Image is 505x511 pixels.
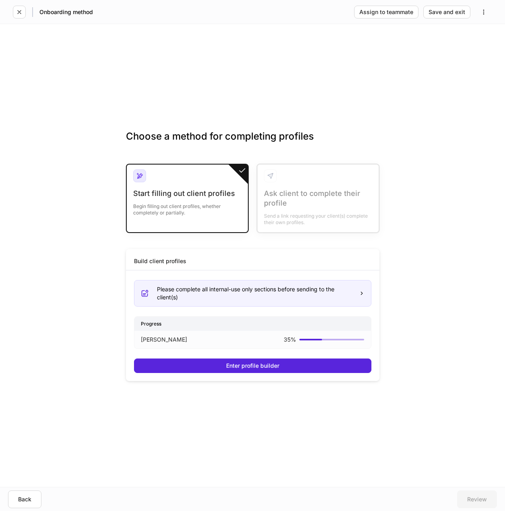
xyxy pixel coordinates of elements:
div: Back [18,497,31,502]
button: Back [8,490,41,508]
p: 35 % [284,336,296,344]
div: Enter profile builder [226,363,279,369]
div: Assign to teammate [359,9,413,15]
button: Assign to teammate [354,6,418,19]
button: Save and exit [423,6,470,19]
h3: Choose a method for completing profiles [126,130,379,156]
button: Enter profile builder [134,359,371,373]
p: [PERSON_NAME] [141,336,187,344]
div: Start filling out client profiles [133,189,241,198]
h5: Onboarding method [39,8,93,16]
div: Build client profiles [134,257,186,265]
div: Begin filling out client profiles, whether completely or partially. [133,198,241,216]
div: Save and exit [429,9,465,15]
div: Please complete all internal-use only sections before sending to the client(s) [157,285,352,301]
div: Progress [134,317,371,331]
